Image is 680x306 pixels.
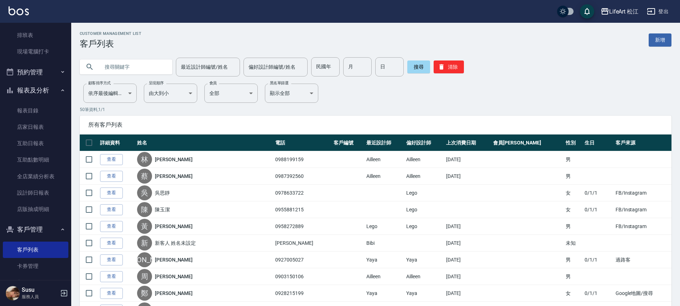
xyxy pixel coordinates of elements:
[273,185,331,201] td: 0978633722
[3,81,68,100] button: 報表及分析
[22,286,58,294] h5: Susu
[6,286,20,300] img: Person
[444,168,491,185] td: [DATE]
[3,152,68,168] a: 互助點數明細
[100,288,123,299] a: 查看
[365,252,404,268] td: Yaya
[444,134,491,151] th: 上次消費日期
[583,285,614,302] td: 0/1/1
[583,201,614,218] td: 0/1/1
[564,252,583,268] td: 男
[614,285,671,302] td: Google地圖/搜尋
[614,134,671,151] th: 客戶來源
[88,80,111,86] label: 顧客排序方式
[580,4,594,19] button: save
[3,135,68,152] a: 互助日報表
[100,221,123,232] a: 查看
[149,80,164,86] label: 呈現順序
[404,218,444,235] td: Lego
[564,218,583,235] td: 男
[22,294,58,300] p: 服務人員
[614,201,671,218] td: FB/Instagram
[404,168,444,185] td: Ailleen
[564,235,583,252] td: 未知
[444,151,491,168] td: [DATE]
[204,84,258,103] div: 全部
[3,258,68,274] a: 卡券管理
[332,134,365,151] th: 客戶編號
[365,268,404,285] td: Ailleen
[583,134,614,151] th: 生日
[137,219,152,234] div: 黃
[273,134,331,151] th: 電話
[404,201,444,218] td: Lego
[273,268,331,285] td: 0903150106
[3,201,68,217] a: 店販抽成明細
[564,185,583,201] td: 女
[100,154,123,165] a: 查看
[137,252,152,267] div: [PERSON_NAME]
[273,252,331,268] td: 0927005027
[583,252,614,268] td: 0/1/1
[137,269,152,284] div: 周
[3,242,68,258] a: 客戶列表
[365,235,404,252] td: Bibi
[491,134,564,151] th: 會員[PERSON_NAME]
[564,134,583,151] th: 性別
[100,254,123,265] a: 查看
[9,6,29,15] img: Logo
[3,102,68,119] a: 報表目錄
[100,171,123,182] a: 查看
[137,202,152,217] div: 陳
[137,169,152,184] div: 蔡
[3,185,68,201] a: 設計師日報表
[273,285,331,302] td: 0928215199
[564,151,583,168] td: 男
[155,173,193,180] a: [PERSON_NAME]
[3,274,68,291] a: 入金管理
[83,84,137,103] div: 依序最後編輯時間
[564,268,583,285] td: 男
[444,235,491,252] td: [DATE]
[404,285,444,302] td: Yaya
[365,134,404,151] th: 最近設計師
[135,134,274,151] th: 姓名
[444,218,491,235] td: [DATE]
[100,238,123,249] a: 查看
[144,84,197,103] div: 由大到小
[564,201,583,218] td: 女
[273,151,331,168] td: 0988199159
[88,121,663,128] span: 所有客戶列表
[404,268,444,285] td: Ailleen
[407,60,430,73] button: 搜尋
[609,7,639,16] div: LifeArt 松江
[155,156,193,163] a: [PERSON_NAME]
[155,290,193,297] a: [PERSON_NAME]
[444,285,491,302] td: [DATE]
[155,189,170,196] a: 吳思靜
[137,152,152,167] div: 林
[564,285,583,302] td: 女
[3,63,68,81] button: 預約管理
[3,119,68,135] a: 店家日報表
[614,185,671,201] td: FB/Instagram
[270,80,288,86] label: 黑名單篩選
[614,218,671,235] td: FB/Instagram
[3,168,68,185] a: 全店業績分析表
[3,220,68,239] button: 客戶管理
[273,201,331,218] td: 0955881215
[100,188,123,199] a: 查看
[583,185,614,201] td: 0/1/1
[444,268,491,285] td: [DATE]
[365,285,404,302] td: Yaya
[155,223,193,230] a: [PERSON_NAME]
[155,273,193,280] a: [PERSON_NAME]
[3,43,68,60] a: 現場電腦打卡
[3,27,68,43] a: 排班表
[644,5,671,18] button: 登出
[365,151,404,168] td: Ailleen
[100,271,123,282] a: 查看
[137,185,152,200] div: 吳
[404,134,444,151] th: 偏好設計師
[209,80,217,86] label: 會員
